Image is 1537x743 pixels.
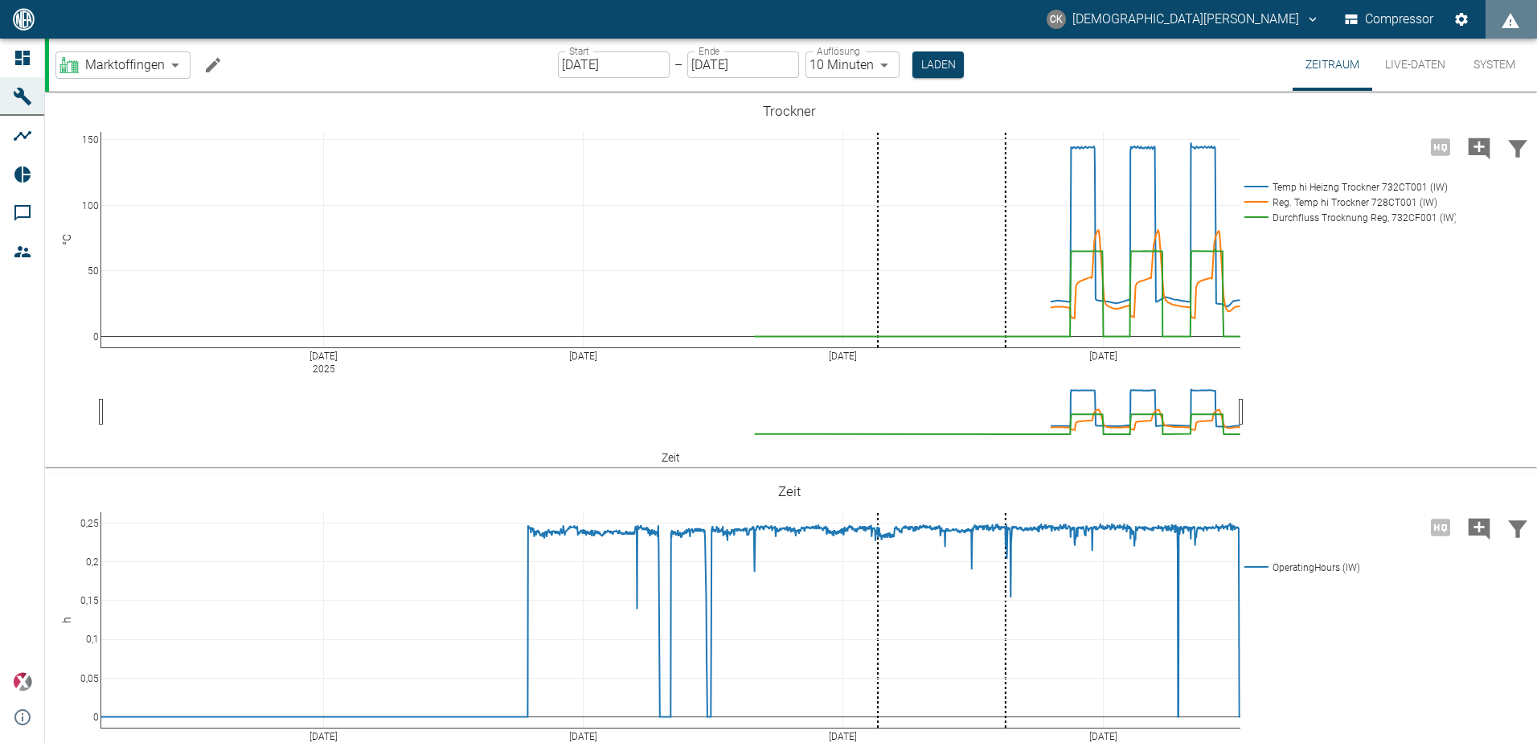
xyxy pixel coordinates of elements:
[1372,39,1458,91] button: Live-Daten
[1447,5,1476,34] button: Einstellungen
[1342,5,1437,34] button: Compressor
[699,44,719,58] label: Ende
[805,51,900,78] div: 10 Minuten
[1458,39,1531,91] button: System
[197,49,229,81] button: Machine bearbeiten
[59,55,165,75] a: Marktoffingen
[1421,519,1460,534] span: Hohe Auflösung nur für Zeiträume von <3 Tagen verfügbar
[1044,5,1322,34] button: christian.kraft@arcanum-energy.de
[1460,507,1498,548] button: Kommentar hinzufügen
[11,8,36,30] img: logo
[1498,507,1537,548] button: Daten filtern
[817,44,860,58] label: Auflösung
[13,672,32,692] img: Xplore Logo
[569,44,589,58] label: Start
[1047,10,1066,29] div: CK
[85,55,165,74] span: Marktoffingen
[1293,39,1372,91] button: Zeitraum
[1460,126,1498,168] button: Kommentar hinzufügen
[687,51,799,78] input: DD.MM.YYYY
[912,51,964,78] button: Laden
[558,51,670,78] input: DD.MM.YYYY
[674,55,682,74] p: –
[1498,126,1537,168] button: Daten filtern
[1421,138,1460,154] span: Hohe Auflösung nur für Zeiträume von <3 Tagen verfügbar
